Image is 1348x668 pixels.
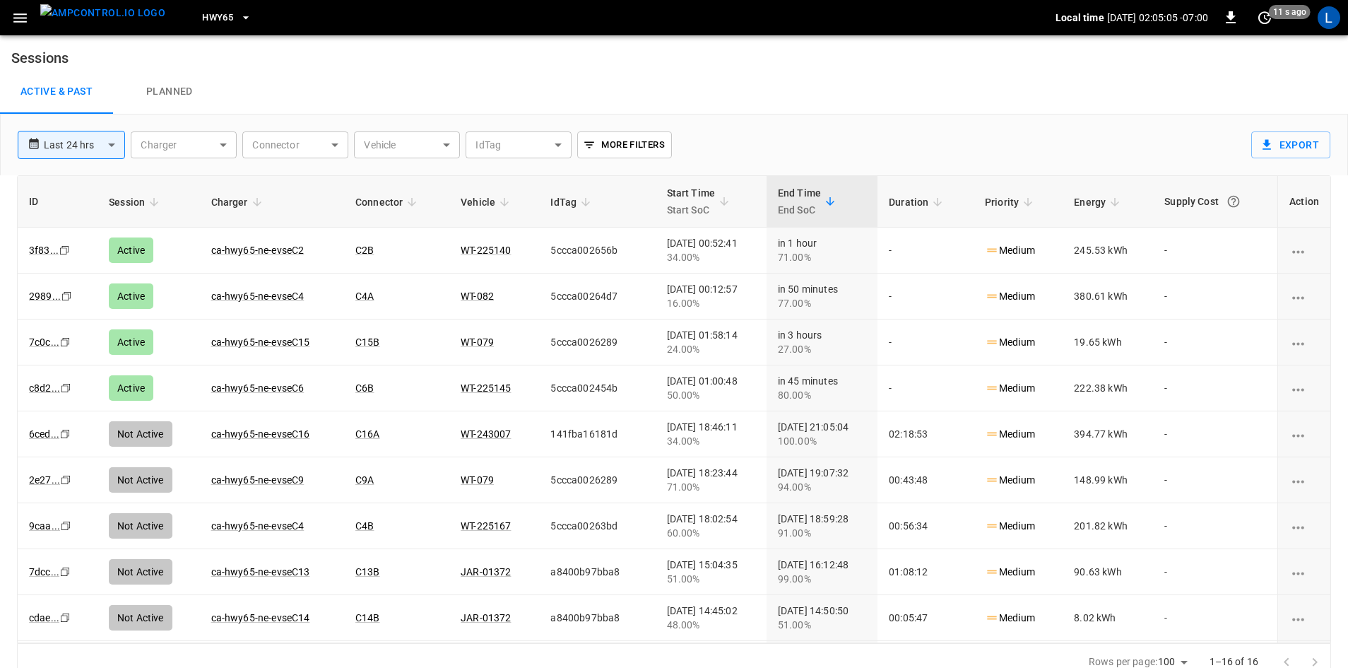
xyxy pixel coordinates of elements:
span: Energy [1074,194,1124,211]
div: 27.00% [778,342,866,356]
p: [DATE] 02:05:05 -07:00 [1107,11,1208,25]
p: Medium [985,289,1035,304]
div: Not Active [109,467,172,493]
td: - [1153,365,1277,411]
p: Medium [985,565,1035,580]
a: 7dcc... [29,566,59,578]
span: Connector [355,194,421,211]
div: charging session options [1289,381,1319,395]
td: 00:56:34 [877,503,974,549]
td: - [1153,595,1277,641]
div: Active [109,329,153,355]
a: ca-hwy65-ne-evseC4 [211,291,305,302]
a: ca-hwy65-ne-evseC2 [211,245,305,256]
a: ca-hwy65-ne-evseC6 [211,382,305,394]
div: 51.00% [667,572,755,586]
div: 71.00% [778,250,866,264]
img: ampcontrol.io logo [40,4,165,22]
span: 11 s ago [1269,5,1311,19]
a: WT-082 [461,291,494,302]
span: HWY65 [202,10,233,26]
td: - [1153,503,1277,549]
p: Medium [985,243,1035,258]
a: C4A [355,291,374,302]
div: [DATE] 15:04:35 [667,558,755,586]
a: C14B [355,612,380,623]
a: C13B [355,566,380,578]
div: charging session options [1289,289,1319,303]
div: 60.00% [667,526,755,540]
div: charging session options [1289,243,1319,257]
div: copy [59,518,73,534]
td: 19.65 kWh [1063,320,1153,365]
button: HWY65 [196,4,257,32]
div: charging session options [1289,565,1319,579]
div: [DATE] 18:02:54 [667,512,755,540]
td: 5ccca002454b [539,365,655,411]
div: copy [59,472,73,488]
td: - [877,228,974,274]
div: [DATE] 16:12:48 [778,558,866,586]
p: Medium [985,611,1035,626]
th: ID [18,176,97,228]
p: Start SoC [667,201,716,218]
div: [DATE] 18:23:44 [667,466,755,494]
td: a8400b97bba8 [539,549,655,595]
a: C16A [355,428,380,440]
span: IdTag [550,194,595,211]
div: profile-icon [1318,6,1340,29]
a: WT-079 [461,474,494,486]
button: More Filters [577,131,671,158]
td: 201.82 kWh [1063,503,1153,549]
div: 16.00% [667,296,755,310]
div: 80.00% [778,388,866,402]
div: [DATE] 00:52:41 [667,236,755,264]
span: Duration [889,194,947,211]
a: 3f83... [29,245,59,256]
a: 6ced... [29,428,59,440]
a: ca-hwy65-ne-evseC9 [211,474,305,486]
a: 9caa... [29,520,60,532]
td: 02:18:53 [877,411,974,457]
a: 2989... [29,291,61,302]
td: 90.63 kWh [1063,549,1153,595]
span: Session [109,194,163,211]
td: - [1153,549,1277,595]
div: in 50 minutes [778,282,866,310]
div: [DATE] 14:45:02 [667,604,755,632]
a: ca-hwy65-ne-evseC14 [211,612,310,623]
a: WT-243007 [461,428,511,440]
div: Start Time [667,184,716,218]
span: Charger [211,194,266,211]
div: [DATE] 18:59:28 [778,512,866,540]
td: 5ccca00264d7 [539,274,655,320]
td: 01:08:12 [877,549,974,595]
div: 48.00% [667,618,755,632]
div: Not Active [109,513,172,539]
div: charging session options [1289,611,1319,625]
div: in 45 minutes [778,374,866,402]
td: a8400b97bba8 [539,595,655,641]
td: 380.61 kWh [1063,274,1153,320]
p: Medium [985,519,1035,534]
td: 5ccca00263bd [539,503,655,549]
a: WT-225140 [461,245,511,256]
div: copy [60,288,74,304]
a: cdae... [29,612,59,623]
div: copy [59,334,73,350]
a: c8d2... [29,382,60,394]
div: copy [59,564,73,580]
td: 00:05:47 [877,595,974,641]
td: - [877,320,974,365]
div: Last 24 hrs [44,131,125,158]
div: Active [109,283,153,309]
a: ca-hwy65-ne-evseC13 [211,566,310,578]
div: [DATE] 18:46:11 [667,420,755,448]
td: - [1153,228,1277,274]
td: 5ccca0026289 [539,320,655,365]
a: WT-225167 [461,520,511,532]
td: 222.38 kWh [1063,365,1153,411]
div: 94.00% [778,480,866,494]
td: - [1153,457,1277,503]
td: 00:43:48 [877,457,974,503]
